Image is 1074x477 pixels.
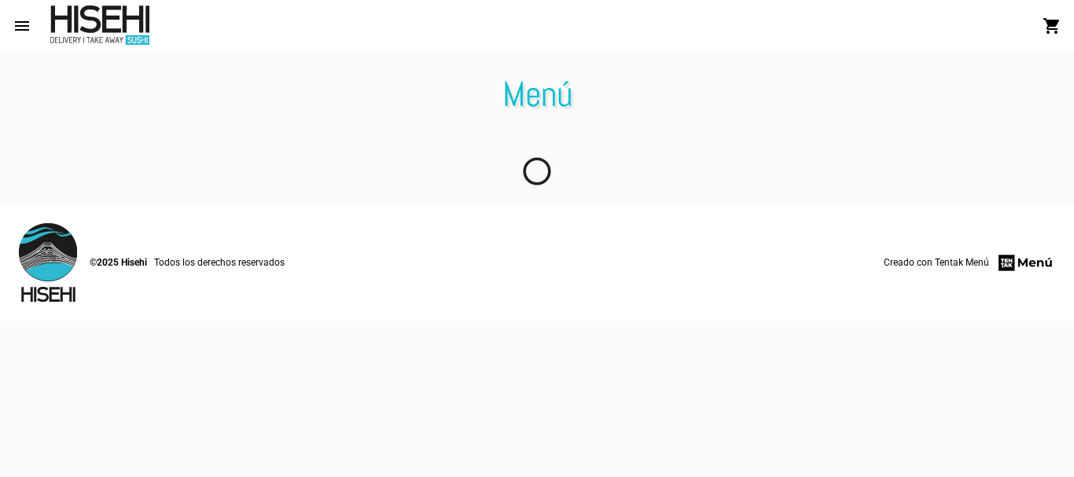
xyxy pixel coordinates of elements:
[996,252,1055,273] img: menu-firm.png
[154,255,285,270] span: Todos los derechos reservados
[884,255,989,270] span: Creado con Tentak Menú
[884,252,1055,273] a: Creado con Tentak Menú
[1043,17,1061,35] mat-icon: shopping_cart
[90,255,147,270] span: ©2025 Hisehi
[13,17,31,35] mat-icon: menu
